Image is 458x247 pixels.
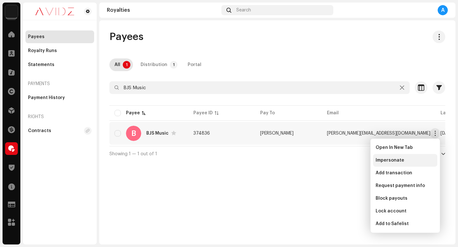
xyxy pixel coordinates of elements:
span: Search [236,8,251,13]
span: 374836 [193,131,210,136]
re-a-nav-header: Payments [25,76,94,91]
div: Distribution [141,58,167,71]
re-m-nav-item: Statements [25,58,94,71]
p-badge: 1 [123,61,130,69]
span: Block payouts [376,196,407,201]
div: B [126,126,141,141]
re-m-nav-item: Payees [25,30,94,43]
span: Lock account [376,209,406,214]
div: Portal [188,58,201,71]
img: 0c631eef-60b6-411a-a233-6856366a70de [28,8,81,15]
span: Impersonate [376,158,404,163]
div: Payment History [28,95,65,100]
re-a-nav-header: Rights [25,109,94,124]
div: Payee ID [193,110,213,116]
div: A [438,5,448,15]
span: Jun 2025 [441,131,454,136]
re-m-nav-item: Contracts [25,124,94,137]
div: Royalties [107,8,219,13]
div: All [114,58,120,71]
input: Search [109,81,410,94]
span: Payees [109,30,143,43]
div: Payee [126,110,140,116]
span: Add transaction [376,170,412,176]
re-m-nav-item: Payment History [25,91,94,104]
div: BJS Music [146,131,169,136]
div: Statements [28,62,54,67]
span: Add to Safelist [376,221,409,226]
span: Showing 1 — 1 out of 1 [109,152,157,156]
div: Contracts [28,128,51,133]
span: Open In New Tab [376,145,413,150]
span: Bhuvan Joshi [260,131,294,136]
div: Payees [28,34,45,39]
re-m-nav-item: Royalty Runs [25,44,94,57]
img: 10d72f0b-d06a-424f-aeaa-9c9f537e57b6 [5,5,18,18]
span: Request payment info [376,183,425,188]
p-badge: 1 [170,61,177,69]
span: bhuvan.joshi86@gmail.com [327,131,430,136]
div: Royalty Runs [28,48,57,53]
